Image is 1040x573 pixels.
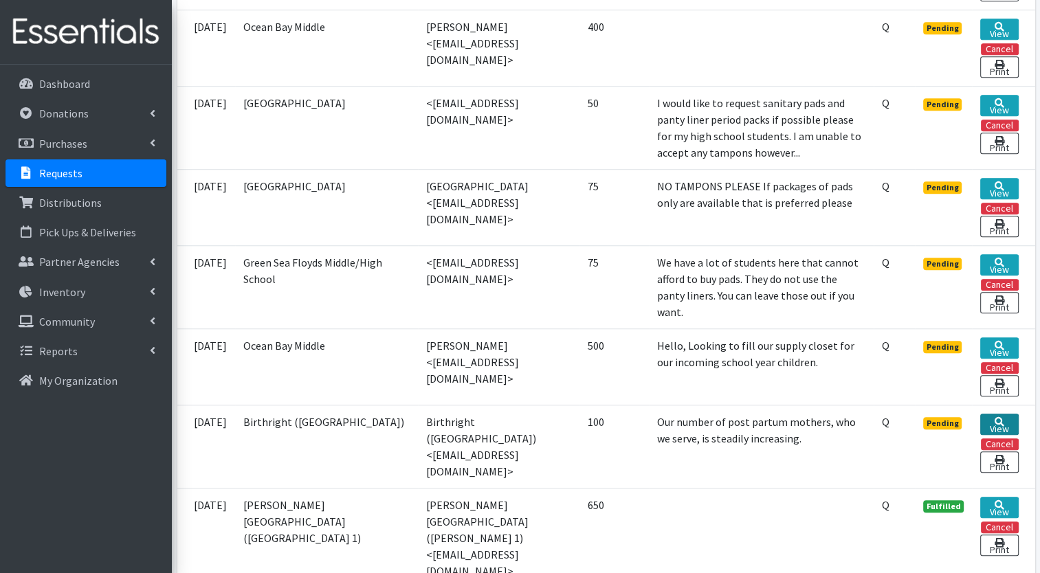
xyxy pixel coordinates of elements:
button: Cancel [981,43,1019,55]
td: I would like to request sanitary pads and panty liner period packs if possible please for my high... [649,86,874,169]
a: Print [980,216,1018,237]
p: Inventory [39,285,85,299]
td: Green Sea Floyds Middle/High School [235,245,418,328]
td: 50 [579,86,649,169]
td: [DATE] [177,245,235,328]
td: Hello, Looking to fill our supply closet for our incoming school year children. [649,328,874,405]
p: Partner Agencies [39,255,120,269]
span: Pending [923,181,962,194]
td: Ocean Bay Middle [235,328,418,405]
a: My Organization [5,367,166,394]
abbr: Quantity [882,339,889,352]
a: Print [980,375,1018,396]
td: <[EMAIL_ADDRESS][DOMAIN_NAME]> [418,245,579,328]
td: [DATE] [177,328,235,405]
button: Cancel [981,521,1019,533]
abbr: Quantity [882,256,889,269]
abbr: Quantity [882,20,889,34]
td: [GEOGRAPHIC_DATA] [235,169,418,245]
p: My Organization [39,374,118,387]
td: 400 [579,10,649,86]
button: Cancel [981,203,1019,214]
p: Pick Ups & Deliveries [39,225,136,239]
a: Purchases [5,130,166,157]
a: View [980,95,1018,116]
a: Print [980,292,1018,313]
abbr: Quantity [882,415,889,429]
a: View [980,19,1018,40]
a: Distributions [5,189,166,216]
a: Community [5,308,166,335]
span: Pending [923,22,962,34]
td: <[EMAIL_ADDRESS][DOMAIN_NAME]> [418,86,579,169]
td: Ocean Bay Middle [235,10,418,86]
a: View [980,337,1018,359]
span: Pending [923,98,962,111]
td: 75 [579,245,649,328]
td: [GEOGRAPHIC_DATA] [235,86,418,169]
td: Our number of post partum mothers, who we serve, is steadily increasing. [649,405,874,488]
a: View [980,178,1018,199]
a: Inventory [5,278,166,306]
abbr: Quantity [882,96,889,110]
p: Dashboard [39,77,90,91]
a: View [980,414,1018,435]
td: [PERSON_NAME] <[EMAIL_ADDRESS][DOMAIN_NAME]> [418,10,579,86]
a: Requests [5,159,166,187]
img: HumanEssentials [5,9,166,55]
td: [PERSON_NAME] <[EMAIL_ADDRESS][DOMAIN_NAME]> [418,328,579,405]
a: Dashboard [5,70,166,98]
span: Pending [923,417,962,429]
td: [DATE] [177,405,235,488]
p: Distributions [39,196,102,210]
span: Fulfilled [923,500,964,513]
button: Cancel [981,362,1019,374]
a: Print [980,56,1018,78]
span: Pending [923,258,962,270]
p: Community [39,315,95,328]
td: 100 [579,405,649,488]
td: [GEOGRAPHIC_DATA] <[EMAIL_ADDRESS][DOMAIN_NAME]> [418,169,579,245]
a: Donations [5,100,166,127]
td: [DATE] [177,86,235,169]
td: [DATE] [177,10,235,86]
button: Cancel [981,438,1019,450]
a: Pick Ups & Deliveries [5,218,166,246]
td: We have a lot of students here that cannot afford to buy pads. They do not use the panty liners. ... [649,245,874,328]
td: [DATE] [177,169,235,245]
a: Reports [5,337,166,365]
p: Donations [39,106,89,120]
td: 500 [579,328,649,405]
abbr: Quantity [882,498,889,512]
td: 75 [579,169,649,245]
a: Print [980,133,1018,154]
abbr: Quantity [882,179,889,193]
td: NO TAMPONS PLEASE If packages of pads only are available that is preferred please [649,169,874,245]
a: View [980,254,1018,276]
p: Requests [39,166,82,180]
td: Birthright ([GEOGRAPHIC_DATA]) <[EMAIL_ADDRESS][DOMAIN_NAME]> [418,405,579,488]
p: Reports [39,344,78,358]
a: Print [980,535,1018,556]
a: Partner Agencies [5,248,166,276]
button: Cancel [981,279,1019,291]
td: Birthright ([GEOGRAPHIC_DATA]) [235,405,418,488]
span: Pending [923,341,962,353]
a: Print [980,451,1018,473]
a: View [980,497,1018,518]
p: Purchases [39,137,87,150]
button: Cancel [981,120,1019,131]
